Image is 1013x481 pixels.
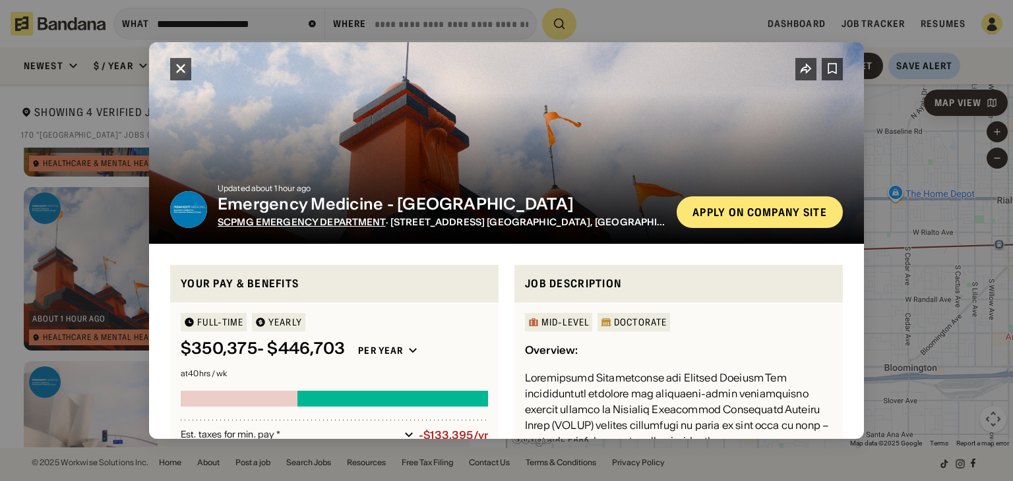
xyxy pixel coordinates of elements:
[197,318,243,327] div: Full-time
[419,429,488,441] div: -$133,395/yr
[181,370,488,378] div: at 40 hrs / wk
[218,184,666,192] div: Updated about 1 hour ago
[614,318,667,327] div: Doctorate
[358,345,403,356] div: Per year
[181,428,399,441] div: Est. taxes for min. pay *
[525,275,832,292] div: Job Description
[218,216,386,228] span: SCPMG EMERGENCY DEPARTMENT
[692,207,827,217] div: Apply on company site
[218,217,666,228] div: · [STREET_ADDRESS] [GEOGRAPHIC_DATA], [GEOGRAPHIC_DATA], [US_STATE]
[541,318,589,327] div: Mid-Level
[181,275,488,292] div: Your pay & benefits
[170,191,207,228] img: SCPMG EMERGENCY DEPARTMENT logo
[218,195,666,214] div: Emergency Medicine - [GEOGRAPHIC_DATA]
[525,343,578,356] div: Overview:
[268,318,302,327] div: YEARLY
[181,339,345,358] div: $ 350,375 - $446,703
